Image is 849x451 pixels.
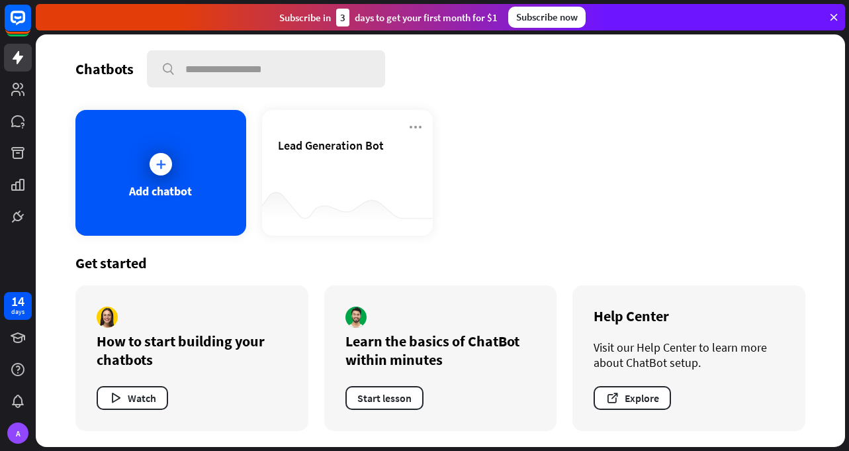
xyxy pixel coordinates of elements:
button: Explore [594,386,671,410]
div: days [11,307,24,317]
div: 3 [336,9,349,26]
div: Visit our Help Center to learn more about ChatBot setup. [594,340,784,370]
div: Help Center [594,307,784,325]
button: Watch [97,386,168,410]
a: 14 days [4,292,32,320]
span: Lead Generation Bot [278,138,384,153]
button: Start lesson [345,386,424,410]
button: Open LiveChat chat widget [11,5,50,45]
div: Add chatbot [129,183,192,199]
div: How to start building your chatbots [97,332,287,369]
div: Learn the basics of ChatBot within minutes [345,332,536,369]
div: Subscribe now [508,7,586,28]
div: 14 [11,295,24,307]
div: Chatbots [75,60,134,78]
div: Get started [75,254,805,272]
div: Subscribe in days to get your first month for $1 [279,9,498,26]
img: author [97,307,118,328]
img: author [345,307,367,328]
div: A [7,423,28,444]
